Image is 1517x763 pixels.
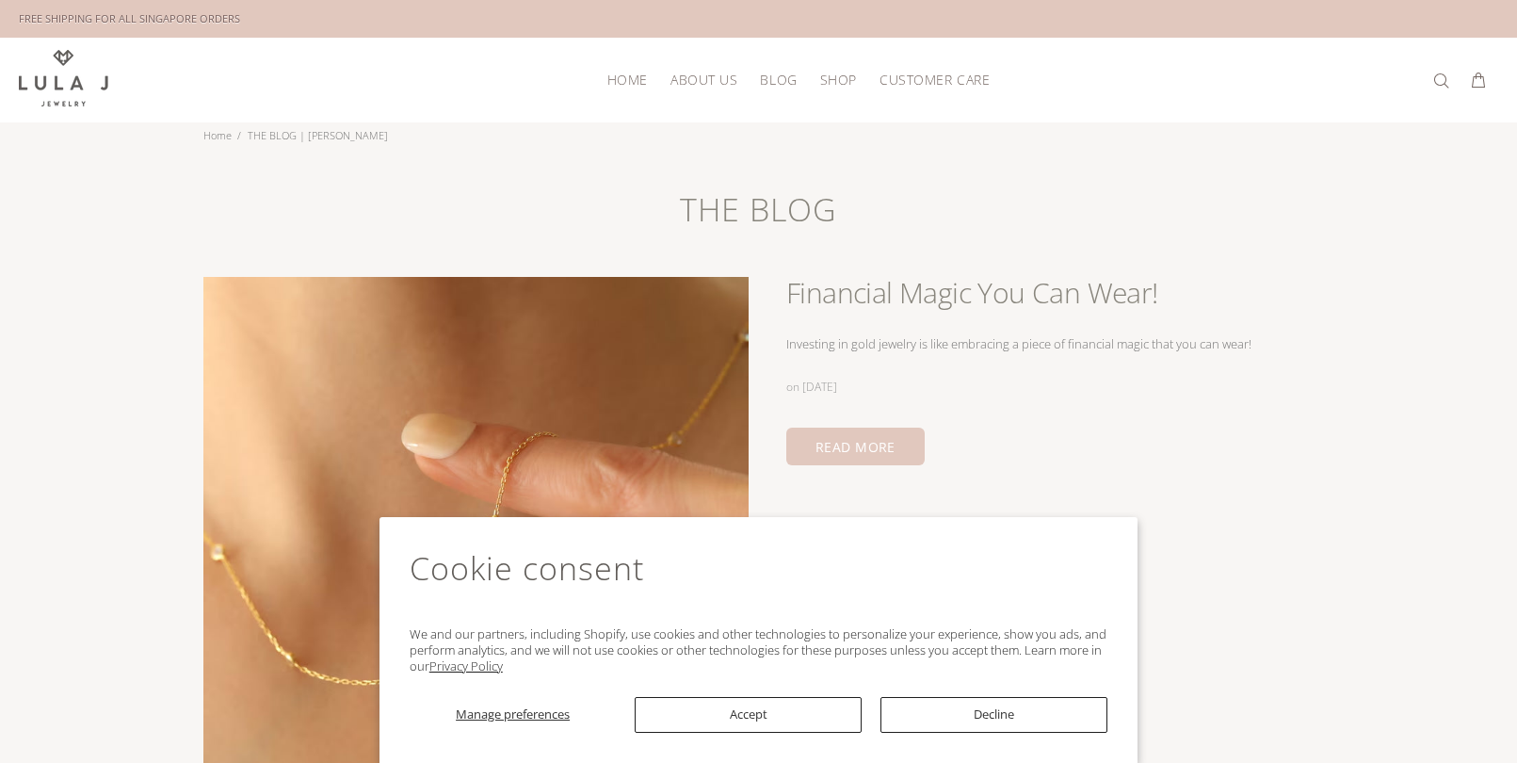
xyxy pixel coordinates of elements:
a: CUSTOMER CARE [868,65,990,94]
p: We and our partners, including Shopify, use cookies and other technologies to personalize your ex... [410,626,1108,674]
a: SHOP [809,65,868,94]
a: Financial Magic You Can Wear! [786,274,1158,312]
h2: Cookie consent [410,547,1108,610]
a: ABOUT US [659,65,749,94]
a: READ MORE [786,428,925,465]
a: HOME [596,65,659,94]
div: FREE SHIPPING FOR ALL SINGAPORE ORDERS [19,8,240,29]
li: THE BLOG | [PERSON_NAME] [237,122,394,149]
div: on [DATE] [786,378,837,397]
span: CUSTOMER CARE [880,73,990,87]
a: Home [203,128,232,142]
span: Manage preferences [456,706,570,722]
span: ABOUT US [670,73,737,87]
span: BLOG [760,73,797,87]
button: Manage preferences [410,697,617,733]
div: Investing in gold jewelry is like embracing a piece of financial magic that you can wear! [786,334,1315,353]
h1: THE BLOG [203,188,1315,277]
button: Accept [635,697,862,733]
button: Decline [880,697,1107,733]
span: HOME [607,73,648,87]
span: SHOP [820,73,857,87]
a: BLOG [749,65,808,94]
a: Privacy Policy [429,657,503,674]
